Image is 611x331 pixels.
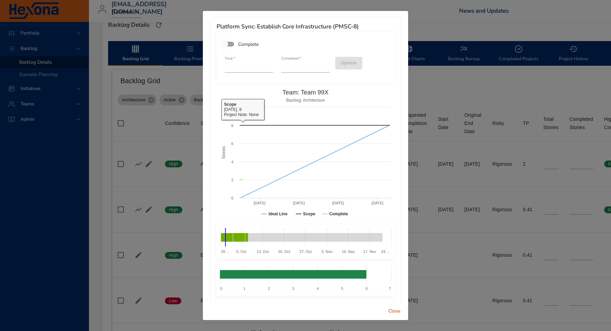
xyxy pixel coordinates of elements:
text: 8 [231,124,233,128]
text: 4 [231,160,233,164]
text: 13. Oct [257,250,269,254]
text: 1 [243,287,245,291]
text: 10 [229,105,233,110]
text: 6 [231,142,233,146]
text: 10. Nov [342,250,355,254]
text: Team: Team 99X [283,89,329,96]
text: [DATE] [253,201,265,205]
span: Complete [238,41,259,48]
text: 20. Oct [278,250,290,254]
text: Complete [329,212,348,216]
text: [DATE] [372,201,383,205]
text: 0 [231,196,233,200]
text: 2 [231,178,233,182]
text: 29.… [221,250,230,254]
text: 3. Nov [322,250,333,254]
text: [DATE] [293,201,305,205]
text: Ideal Line [269,212,288,216]
button: Close [383,305,405,318]
label: Completed [281,57,301,61]
text: 6 [366,287,368,291]
text: 27. Oct [299,250,311,254]
text: 2 [268,287,270,291]
text: Scope [303,212,315,216]
text: 4 [317,287,319,291]
text: 6. Oct [236,250,246,254]
text: Backlog: Architecture [286,98,325,103]
h6: Platform Sync: Establish Core Infrastructure (PMSC-8) [217,23,394,30]
text: 7 [389,287,391,291]
text: 17. Nov [363,250,376,254]
text: 5 [341,287,343,291]
text: Stories [221,146,226,159]
text: 24.… [381,250,390,254]
text: 3 [292,287,294,291]
text: 0 [220,287,222,291]
text: [DATE] [332,201,344,205]
label: Total [225,57,235,61]
span: Close [386,307,403,316]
